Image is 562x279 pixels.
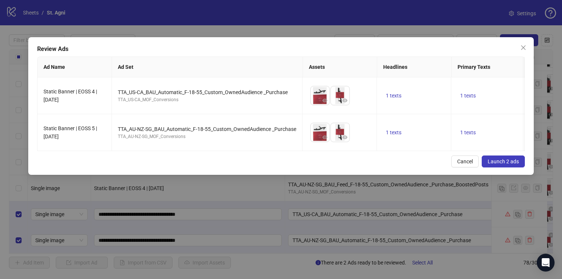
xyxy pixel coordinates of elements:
button: 1 texts [457,128,479,137]
button: Preview [340,96,349,105]
span: Static Banner | EOSS 4 | [DATE] [43,89,97,103]
div: TTA_AU-NZ-SG_BAU_Automatic_F-18-55_Custom_OwnedAudience _Purchase [118,125,296,133]
div: TTA_AU-NZ-SG_MOF_Conversions [118,133,296,140]
div: Review Ads [37,45,525,54]
th: Ad Set [112,57,303,77]
img: Asset 1 [311,123,329,142]
th: Ad Name [38,57,112,77]
span: 1 texts [460,129,476,135]
span: 1 texts [386,129,401,135]
div: Open Intercom Messenger [537,254,555,272]
button: Preview [340,133,349,142]
div: TTA_US-CA_BAU_Automatic_F-18-55_Custom_OwnedAudience _Purchase [118,88,296,96]
button: 1 texts [383,91,404,100]
button: Cancel [451,155,479,167]
span: eye [322,135,327,140]
div: TTA_US-CA_MOF_Conversions [118,96,296,103]
th: Primary Texts [452,57,545,77]
button: 1 texts [383,128,404,137]
span: Launch 2 ads [488,158,519,164]
span: Cancel [457,158,473,164]
img: Asset 2 [331,123,349,142]
img: Asset 1 [311,86,329,105]
span: 1 texts [460,93,476,99]
span: 1 texts [386,93,401,99]
span: eye [342,98,348,103]
span: eye [342,135,348,140]
span: Static Banner | EOSS 5 | [DATE] [43,125,97,139]
button: Preview [320,133,329,142]
img: Asset 2 [331,86,349,105]
button: Launch 2 ads [482,155,525,167]
span: eye [322,98,327,103]
button: Preview [320,96,329,105]
span: close [520,45,526,51]
button: Close [517,42,529,54]
th: Assets [303,57,377,77]
button: 1 texts [457,91,479,100]
th: Headlines [377,57,452,77]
